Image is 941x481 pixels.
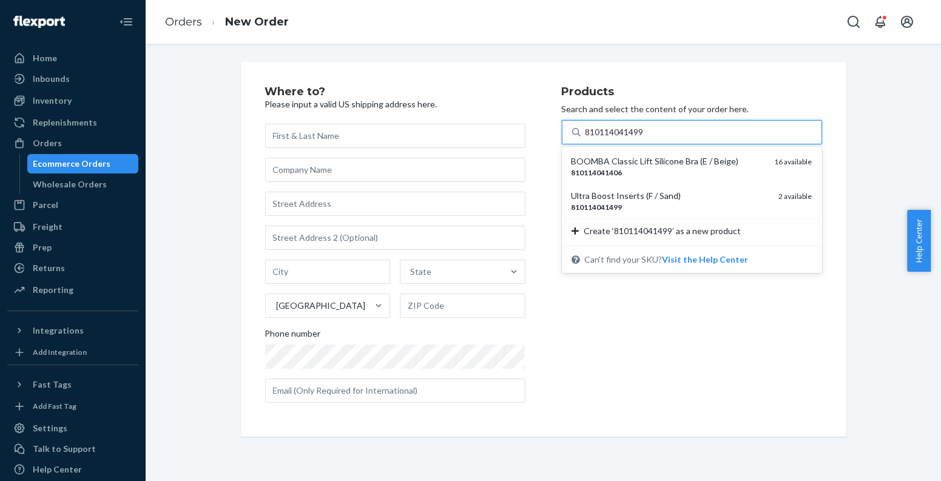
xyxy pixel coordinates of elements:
a: Freight [7,217,138,237]
a: Reporting [7,280,138,300]
em: 810114041499 [572,203,622,212]
button: Close Navigation [114,10,138,34]
input: First & Last Name [265,124,525,148]
button: Open account menu [895,10,919,34]
div: Talk to Support [33,443,96,455]
div: Returns [33,262,65,274]
button: Open Search Box [842,10,866,34]
button: Fast Tags [7,375,138,394]
a: Orders [165,15,202,29]
a: Settings [7,419,138,438]
div: Inbounds [33,73,70,85]
img: Flexport logo [13,16,65,28]
span: Create ‘810114041499’ as a new product [584,225,741,237]
div: Home [33,52,57,64]
input: Email (Only Required for International) [265,378,525,403]
a: Replenishments [7,113,138,132]
div: State [410,266,431,278]
button: BOOMBA Classic Lift Silicone Bra (E / Beige)81011404140616 availableUltra Boost Inserts (F / Sand... [663,254,749,266]
h2: Products [562,86,822,98]
div: Prep [33,241,52,254]
input: Street Address 2 (Optional) [265,226,525,250]
input: BOOMBA Classic Lift Silicone Bra (E / Beige)81011404140616 availableUltra Boost Inserts (F / Sand... [585,126,646,138]
div: BOOMBA Classic Lift Silicone Bra (E / Beige) [572,155,765,167]
span: 16 available [775,157,812,166]
a: Orders [7,133,138,153]
a: Prep [7,238,138,257]
div: Parcel [33,199,58,211]
div: Wholesale Orders [33,178,107,190]
a: Help Center [7,460,138,479]
a: Home [7,49,138,68]
div: Ecommerce Orders [33,158,111,170]
p: Search and select the content of your order here. [562,103,822,115]
h2: Where to? [265,86,525,98]
div: Ultra Boost Inserts (F / Sand) [572,190,769,202]
div: Freight [33,221,62,233]
div: Add Fast Tag [33,401,76,411]
input: [GEOGRAPHIC_DATA] [275,300,277,312]
button: Help Center [907,210,931,272]
div: Help Center [33,463,82,476]
div: Add Integration [33,347,87,357]
input: City [265,260,391,284]
a: Inbounds [7,69,138,89]
a: Talk to Support [7,439,138,459]
span: 2 available [779,192,812,201]
input: Company Name [265,158,525,182]
button: Open notifications [868,10,892,34]
div: Integrations [33,325,84,337]
a: Inventory [7,91,138,110]
button: Integrations [7,321,138,340]
div: Reporting [33,284,73,296]
ol: breadcrumbs [155,4,298,40]
div: Orders [33,137,62,149]
div: Inventory [33,95,72,107]
div: Fast Tags [33,378,72,391]
input: ZIP Code [400,294,525,318]
div: [GEOGRAPHIC_DATA] [277,300,366,312]
span: Can't find your SKU? [585,254,749,266]
div: Settings [33,422,67,434]
a: Add Integration [7,345,138,360]
a: Add Fast Tag [7,399,138,414]
div: Replenishments [33,116,97,129]
a: Parcel [7,195,138,215]
em: 810114041406 [572,168,622,177]
input: Street Address [265,192,525,216]
a: Ecommerce Orders [27,154,139,173]
a: New Order [225,15,289,29]
a: Wholesale Orders [27,175,139,194]
a: Returns [7,258,138,278]
p: Please input a valid US shipping address here. [265,98,525,110]
span: Phone number [265,328,321,345]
